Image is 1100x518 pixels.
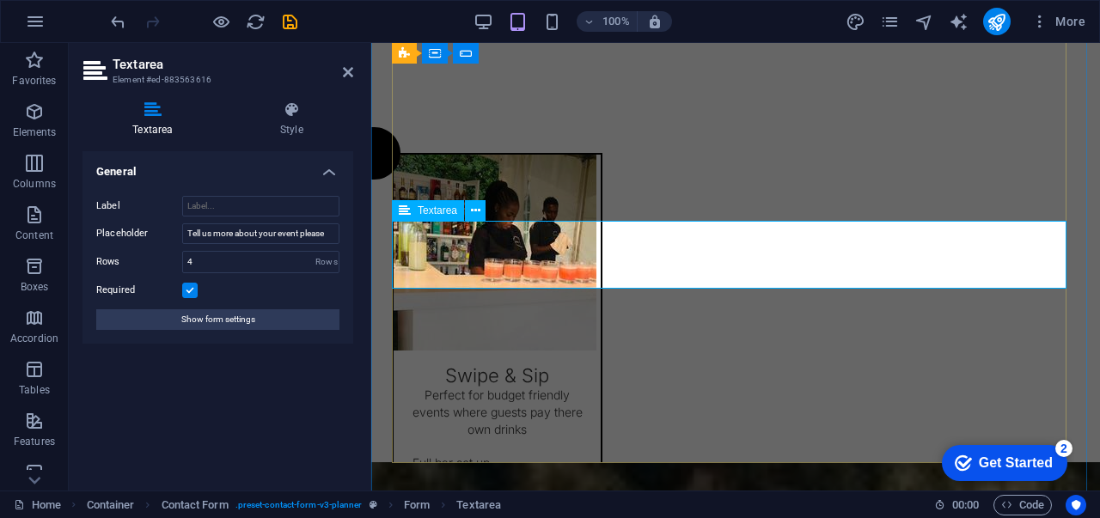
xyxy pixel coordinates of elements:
button: Click here to leave preview mode and continue editing [211,11,231,32]
button: pages [880,11,901,32]
i: Save (Ctrl+S) [280,12,300,32]
button: Code [993,495,1052,515]
p: Accordion [10,332,58,345]
button: Usercentrics [1066,495,1086,515]
button: Show form settings [96,309,339,330]
span: : [964,498,967,511]
span: Click to select. Double-click to edit [404,495,430,515]
span: Click to select. Double-click to edit [87,495,135,515]
button: save [279,11,300,32]
div: Rows [315,252,339,272]
p: Columns [13,177,56,191]
a: Home [14,495,61,515]
span: 00 00 [952,495,979,515]
p: Tables [19,383,50,397]
p: Features [14,435,55,448]
i: AI Writer [949,12,969,32]
button: reload [245,11,266,32]
button: More [1024,8,1092,35]
button: navigator [914,11,935,32]
h6: 100% [602,11,630,32]
p: Favorites [12,74,56,88]
span: . preset-contact-form-v3-planner [235,495,363,515]
button: design [846,11,866,32]
i: Pages (Ctrl+Alt+S) [880,12,900,32]
input: Label... [182,196,339,216]
span: Code [1001,495,1044,515]
div: Get Started [51,19,125,34]
span: More [1031,13,1085,30]
i: This element is a customizable preset [370,500,377,509]
h4: Textarea [82,101,230,137]
span: Textarea [418,205,457,216]
i: Undo: Edit headline (Ctrl+Z) [108,12,128,32]
label: Rows [96,257,182,266]
i: Navigator [914,12,934,32]
h4: General [82,151,353,182]
p: Elements [13,125,57,139]
span: Click to select. Double-click to edit [162,495,229,515]
input: Placeholder... [182,223,339,244]
h4: Style [230,101,353,137]
button: text_generator [949,11,969,32]
h2: Textarea [113,57,353,72]
nav: breadcrumb [87,495,502,515]
div: 2 [127,3,144,21]
label: Required [96,280,182,301]
button: undo [107,11,128,32]
button: 100% [577,11,638,32]
label: Label [96,196,182,216]
span: Click to select. Double-click to edit [456,495,501,515]
i: Design (Ctrl+Alt+Y) [846,12,865,32]
p: Content [15,229,53,242]
div: Get Started 2 items remaining, 60% complete [14,9,139,45]
span: Show form settings [181,309,255,330]
h6: Session time [934,495,980,515]
button: publish [983,8,1011,35]
h3: Element #ed-883563616 [113,72,319,88]
i: Reload page [246,12,266,32]
p: Boxes [21,280,49,294]
label: Placeholder [96,223,182,244]
i: On resize automatically adjust zoom level to fit chosen device. [647,14,663,29]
